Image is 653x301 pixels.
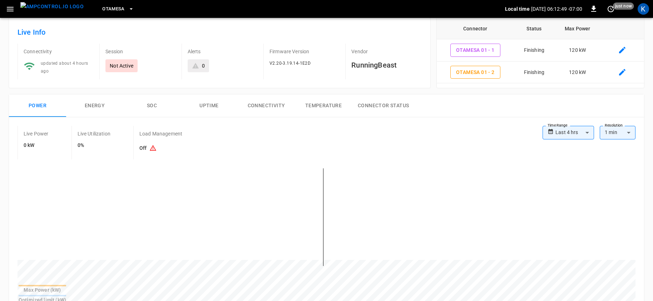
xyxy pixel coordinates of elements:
[514,18,554,39] th: Status
[554,61,601,84] td: 120 kW
[450,66,500,79] button: OtaMesa 01 - 2
[437,18,644,83] table: connector table
[514,61,554,84] td: Finishing
[41,61,88,74] span: updated about 4 hours ago
[18,26,422,38] h6: Live Info
[600,126,635,139] div: 1 min
[351,59,421,71] h6: RunningBeast
[147,142,159,155] button: Existing capacity schedules won’t take effect because Load Management is turned off. To activate ...
[605,123,623,128] label: Resolution
[613,3,634,10] span: just now
[180,94,238,117] button: Uptime
[605,3,617,15] button: set refresh interval
[24,130,49,137] p: Live Power
[269,48,340,55] p: Firmware Version
[102,5,125,13] span: OtaMesa
[139,130,182,137] p: Load Management
[139,142,182,155] h6: Off
[123,94,180,117] button: SOC
[202,62,205,69] div: 0
[24,142,49,149] h6: 0 kW
[269,61,311,66] span: V2.20-3.19.14-1E2D
[105,48,175,55] p: Session
[531,5,582,13] p: [DATE] 06:12:49 -07:00
[110,62,133,69] p: Not Active
[548,123,568,128] label: Time Range
[9,94,66,117] button: Power
[555,126,594,139] div: Last 4 hrs
[66,94,123,117] button: Energy
[351,48,421,55] p: Vendor
[78,130,110,137] p: Live Utilization
[99,2,137,16] button: OtaMesa
[20,2,84,11] img: ampcontrol.io logo
[450,44,500,57] button: OtaMesa 01 - 1
[238,94,295,117] button: Connectivity
[24,48,94,55] p: Connectivity
[554,39,601,61] td: 120 kW
[505,5,530,13] p: Local time
[78,142,110,149] h6: 0%
[352,94,415,117] button: Connector Status
[188,48,258,55] p: Alerts
[295,94,352,117] button: Temperature
[514,39,554,61] td: Finishing
[638,3,649,15] div: profile-icon
[554,18,601,39] th: Max Power
[437,18,514,39] th: Connector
